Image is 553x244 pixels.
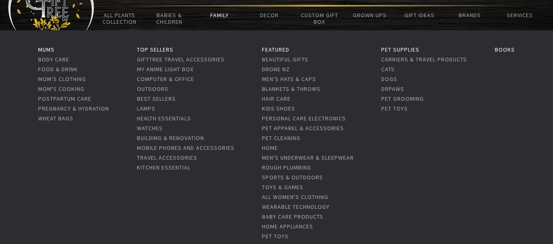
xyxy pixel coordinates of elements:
a: Dogs [381,75,397,83]
a: Pet Toys [381,105,408,112]
a: Computer & Office [137,75,194,83]
a: Body Care [38,56,69,63]
a: Wheat Bags [38,115,73,122]
a: Health Essentials [137,115,191,122]
a: Watches [137,124,163,132]
a: Blankets & Throws [262,85,321,93]
a: Kitchen Essential [137,164,191,171]
a: Brands [445,7,495,24]
a: Babies & Children [144,7,194,30]
a: Lamps [137,105,155,112]
a: Cats [381,66,395,73]
a: GiftTree Travel accessories [137,56,225,63]
a: Home Appliances [262,223,313,230]
a: Toys & Games [262,183,303,191]
a: Wearable Technology [262,203,330,210]
a: Decor [244,7,294,24]
a: Drone NZ [262,66,290,73]
a: Building & Renovation [137,134,204,142]
a: Pet Apparel & Accessories [262,124,344,132]
a: Best Sellers [137,95,176,102]
a: All Women's Clothing [262,193,328,201]
a: Outdoors [137,85,168,93]
a: Sports & Outdoors [262,174,323,181]
a: Services [495,7,545,24]
a: Books [495,46,515,53]
a: Pet Toys [262,233,289,240]
a: Baby care Products [262,213,323,220]
a: Mom's Clothing [38,75,86,83]
a: Postpartum Care [38,95,91,102]
a: Mom's Cooking [38,85,84,93]
a: Top Sellers [137,46,173,53]
a: Family [194,7,244,24]
a: Personal Care Electronics [262,115,346,122]
a: Pet Supplies [381,46,419,53]
a: Grown Ups [345,7,395,24]
a: Gift Ideas [395,7,445,24]
a: Home [262,144,278,151]
a: Men's Underwear & Sleepwear [262,154,354,161]
a: Beautiful Gifts [262,56,308,63]
a: All Plants Collection [94,7,144,30]
a: Rough Plumbing [262,164,311,171]
a: Kids Shoes [262,105,295,112]
a: Mobile Phones And Accessories [137,144,234,151]
a: Carriers & Travel Products [381,56,467,63]
a: Pet Grooming [381,95,424,102]
a: Featured [262,46,289,53]
a: My Anime Light Box [137,66,193,73]
a: Travel Accessories [137,154,197,161]
a: Custom Gift Box [294,7,344,30]
a: Men's Hats & Caps [262,75,316,83]
a: DrPaws [381,85,404,93]
a: Pregnancy & Hydration [38,105,109,112]
a: Food & Drink [38,66,78,73]
a: Pet Cleaning [262,134,300,142]
a: Hair Care [262,95,291,102]
a: Mums [38,46,55,53]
